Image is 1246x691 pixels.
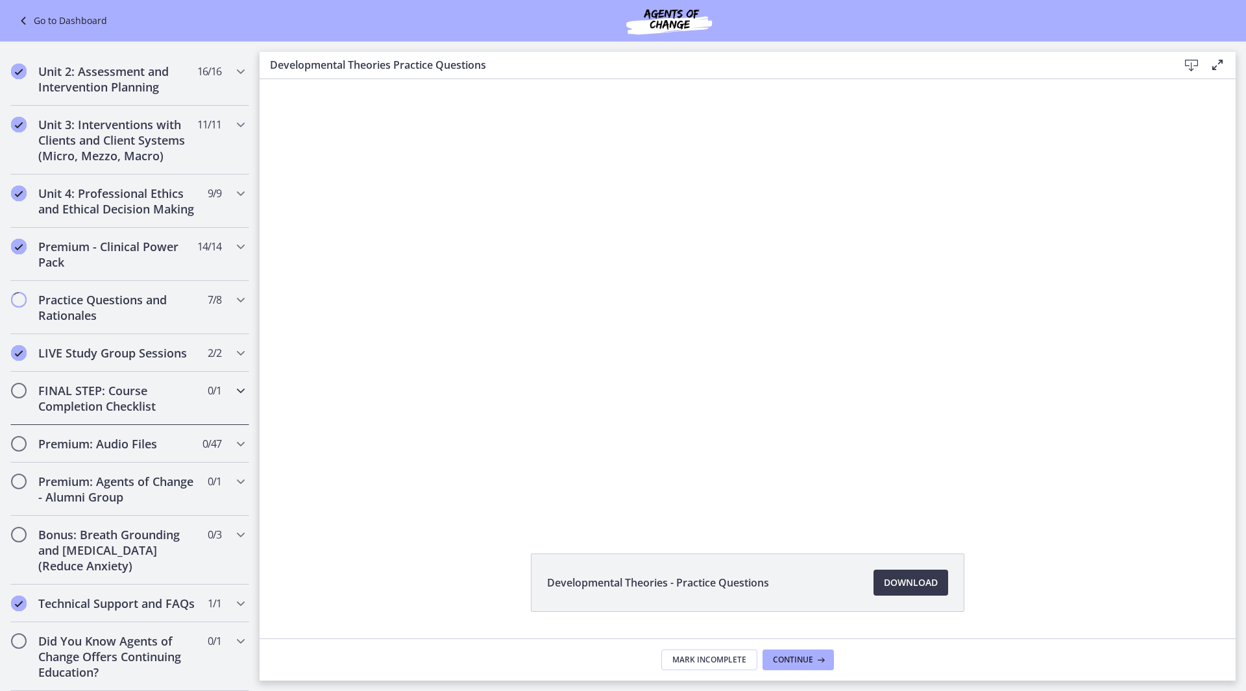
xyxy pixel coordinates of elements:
[38,239,197,270] h2: Premium - Clinical Power Pack
[661,649,757,670] button: Mark Incomplete
[38,383,197,414] h2: FINAL STEP: Course Completion Checklist
[11,64,27,79] i: Completed
[38,64,197,95] h2: Unit 2: Assessment and Intervention Planning
[38,527,197,574] h2: Bonus: Breath Grounding and [MEDICAL_DATA] (Reduce Anxiety)
[16,13,107,29] a: Go to Dashboard
[884,575,938,590] span: Download
[202,436,221,452] span: 0 / 47
[38,596,197,611] h2: Technical Support and FAQs
[38,292,197,323] h2: Practice Questions and Rationales
[208,596,221,611] span: 1 / 1
[591,5,747,36] img: Agents of Change
[547,575,769,590] span: Developmental Theories - Practice Questions
[773,655,813,665] span: Continue
[208,474,221,489] span: 0 / 1
[260,79,1236,524] iframe: Video Lesson
[270,57,1158,73] h3: Developmental Theories Practice Questions
[11,239,27,254] i: Completed
[38,436,197,452] h2: Premium: Audio Files
[208,633,221,649] span: 0 / 1
[38,117,197,164] h2: Unit 3: Interventions with Clients and Client Systems (Micro, Mezzo, Macro)
[38,474,197,505] h2: Premium: Agents of Change - Alumni Group
[763,649,834,670] button: Continue
[197,64,221,79] span: 16 / 16
[197,239,221,254] span: 14 / 14
[873,570,948,596] a: Download
[672,655,746,665] span: Mark Incomplete
[208,292,221,308] span: 7 / 8
[197,117,221,132] span: 11 / 11
[208,186,221,201] span: 9 / 9
[38,186,197,217] h2: Unit 4: Professional Ethics and Ethical Decision Making
[208,383,221,398] span: 0 / 1
[11,186,27,201] i: Completed
[38,345,197,361] h2: LIVE Study Group Sessions
[11,117,27,132] i: Completed
[11,345,27,361] i: Completed
[38,633,197,680] h2: Did You Know Agents of Change Offers Continuing Education?
[208,527,221,542] span: 0 / 3
[11,596,27,611] i: Completed
[208,345,221,361] span: 2 / 2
